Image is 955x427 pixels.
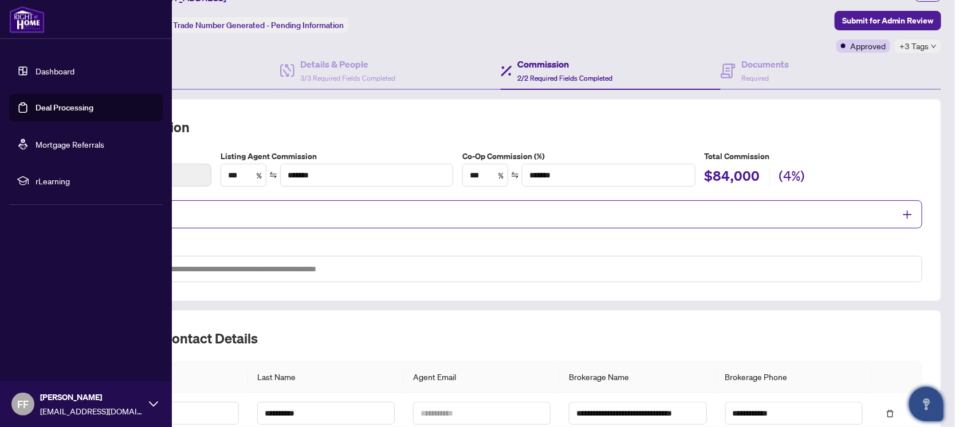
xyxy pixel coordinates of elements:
h5: Total Commission [705,150,922,163]
span: Required [741,74,769,82]
th: Last Name [248,361,404,393]
span: +3 Tags [899,39,929,53]
h2: Total Commission [78,118,922,136]
span: Approved [850,39,886,52]
button: Submit for Admin Review [835,11,941,30]
div: Split Commission [78,200,922,228]
th: Brokerage Phone [716,361,872,393]
label: Commission Notes [78,242,922,255]
h2: $84,000 [705,167,760,188]
a: Deal Processing [36,102,93,113]
th: Agent Email [404,361,560,393]
h2: (4%) [779,167,805,188]
span: [EMAIL_ADDRESS][DOMAIN_NAME] [40,405,143,417]
span: swap [511,171,519,179]
label: Listing Agent Commission [221,150,453,163]
span: Submit for Admin Review [842,11,934,30]
h2: Co-op Agent Contact Details [78,329,922,347]
span: plus [902,209,913,220]
span: 3/3 Required Fields Completed [300,74,395,82]
span: swap [269,171,277,179]
div: Status: [142,17,348,33]
span: delete [886,410,894,418]
th: Brokerage Name [560,361,716,393]
span: [PERSON_NAME] [40,391,143,404]
h4: Documents [741,57,789,71]
span: FF [17,396,29,412]
button: Open asap [909,387,944,421]
label: Co-Op Commission (%) [462,150,695,163]
img: logo [9,6,45,33]
a: Mortgage Referrals [36,139,104,149]
span: Trade Number Generated - Pending Information [173,20,344,30]
span: down [931,44,937,49]
h4: Details & People [300,57,395,71]
h4: Commission [518,57,613,71]
span: 2/2 Required Fields Completed [518,74,613,82]
span: rLearning [36,175,155,187]
a: Dashboard [36,66,74,76]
